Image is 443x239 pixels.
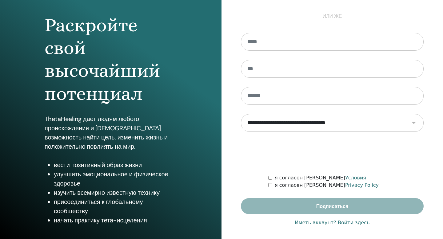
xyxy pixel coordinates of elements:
[345,175,366,181] a: Условия
[275,174,366,182] label: я согласен [PERSON_NAME]
[320,13,345,20] span: или же
[345,182,379,188] a: Privacy Policy
[54,216,177,225] li: начать практику тета-исцеления
[45,14,177,105] h1: Раскройте свой высочайший потенциал
[295,219,369,226] a: Иметь аккаунт? Войти здесь
[45,114,177,151] p: ThetaHealing дает людям любого происхождения и [DEMOGRAPHIC_DATA] возможность найти цель, изменит...
[54,160,177,170] li: вести позитивный образ жизни
[54,197,177,216] li: присоединиться к глобальному сообществу
[285,141,379,165] iframe: reCAPTCHA
[54,188,177,197] li: изучить всемирно известную технику
[54,170,177,188] li: улучшить эмоциональное и физическое здоровье
[275,182,379,189] label: я согласен [PERSON_NAME]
